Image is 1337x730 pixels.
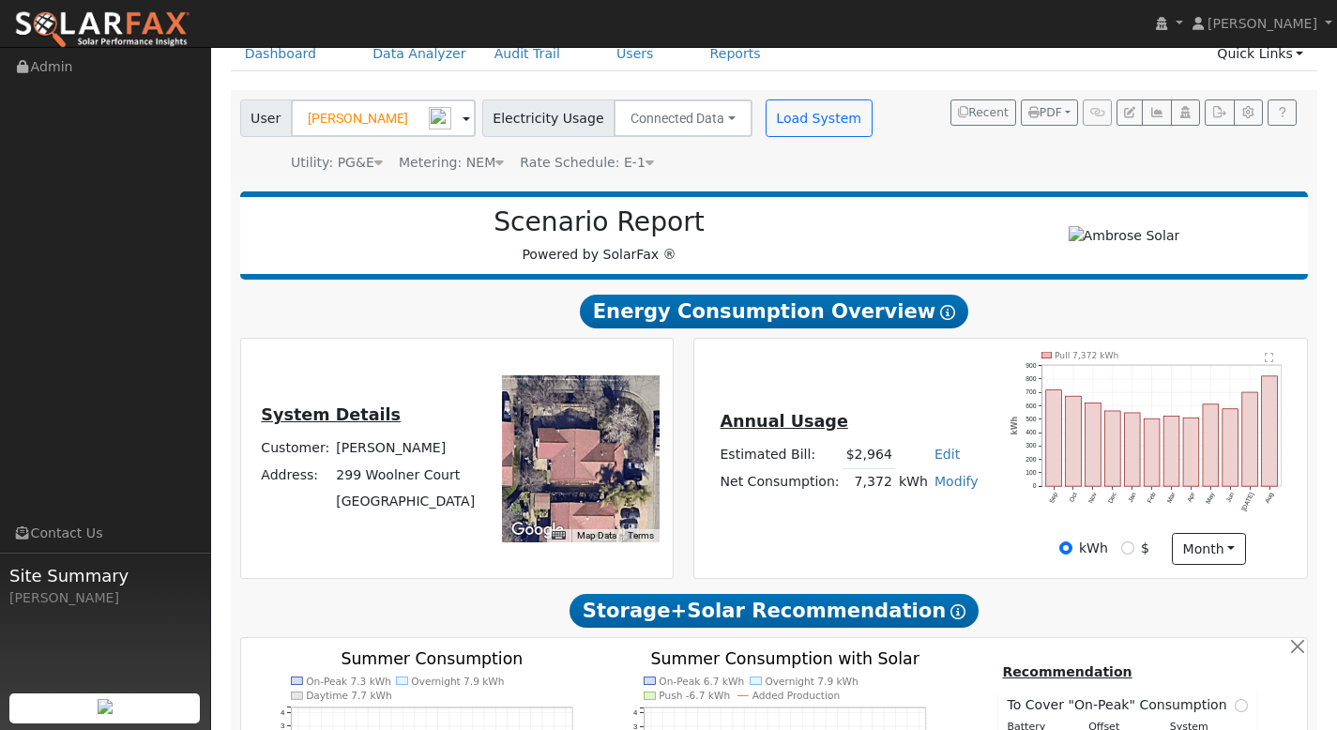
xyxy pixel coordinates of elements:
a: Terms (opens in new tab) [628,530,654,540]
text: 200 [1026,456,1037,463]
span: Storage+Solar Recommendation [570,594,979,628]
a: Help Link [1268,99,1297,126]
td: $2,964 [843,441,895,468]
text: [DATE] [1240,491,1255,512]
a: Data Analyzer [358,37,480,71]
rect: onclick="" [1046,390,1062,487]
i: Show Help [940,305,955,320]
a: Open this area in Google Maps (opens a new window) [507,518,569,542]
a: Reports [696,37,775,71]
text: 3 [281,722,285,730]
span: To Cover "On-Peak" Consumption [1007,695,1234,715]
text: Mar [1166,491,1177,504]
text: Dec [1107,491,1118,504]
a: Users [602,37,668,71]
button: Connected Data [614,99,752,137]
text: 500 [1026,416,1037,422]
text: 400 [1026,429,1037,435]
span: Site Summary [9,563,201,588]
span: [PERSON_NAME] [1208,16,1317,31]
button: Load System [766,99,873,137]
text: Added Production [752,690,840,701]
text: 3 [633,722,638,730]
rect: onclick="" [1163,417,1179,487]
text: 600 [1026,403,1037,409]
text: Summer Consumption with Solar [651,649,920,668]
text: Summer Consumption [341,649,523,668]
div: Metering: NEM [399,153,504,173]
img: npw-badge-icon-locked.svg [429,107,451,129]
rect: onclick="" [1066,396,1082,486]
rect: onclick="" [1223,409,1238,486]
rect: onclick="" [1086,403,1102,486]
text: On-Peak 6.7 kWh [660,675,745,686]
button: Recent [950,99,1016,126]
text:  [1265,352,1273,362]
td: kWh [895,468,931,495]
text: Pull 7,372 kWh [1055,350,1119,360]
text: 800 [1026,375,1037,382]
text: 0 [1033,482,1037,489]
text: On-Peak 7.3 kWh [306,675,391,686]
div: Utility: PG&E [291,153,383,173]
text: Sep [1048,491,1059,504]
text: 700 [1026,388,1037,395]
u: Annual Usage [720,412,847,431]
text: Daytime 7.7 kWh [306,690,392,701]
u: Recommendation [1002,664,1132,679]
a: Quick Links [1203,37,1317,71]
td: 7,372 [843,468,895,495]
button: Keyboard shortcuts [552,529,565,542]
td: Estimated Bill: [717,441,843,468]
h2: Scenario Report [259,206,939,238]
button: Multi-Series Graph [1142,99,1171,126]
img: Google [507,518,569,542]
span: User [240,99,292,137]
input: Select a User [291,99,476,137]
text: kWh [1010,416,1019,434]
text: 4 [281,708,285,717]
button: month [1172,533,1246,565]
label: $ [1141,539,1149,558]
span: Electricity Usage [482,99,615,137]
a: Dashboard [231,37,331,71]
u: System Details [261,405,401,424]
div: [PERSON_NAME] [9,588,201,608]
span: Alias: E1 [520,155,654,170]
span: Energy Consumption Overview [580,295,968,328]
text: Push -6.7 kWh [660,690,731,701]
td: [PERSON_NAME] [333,435,479,462]
td: Address: [258,462,333,488]
button: Export Interval Data [1205,99,1234,126]
img: Ambrose Solar [1069,226,1180,246]
button: Map Data [577,529,616,542]
img: retrieve [98,699,113,714]
label: kWh [1079,539,1108,558]
rect: onclick="" [1145,418,1161,486]
text: Oct [1069,491,1079,503]
a: Modify [934,474,979,489]
text: 100 [1026,469,1037,476]
text: 300 [1026,443,1037,449]
a: Edit [934,447,960,462]
text: 900 [1026,362,1037,369]
rect: onclick="" [1125,413,1141,486]
div: Powered by SolarFax ® [250,206,950,265]
rect: onclick="" [1262,376,1278,486]
rect: onclick="" [1183,418,1199,486]
text: 4 [633,708,638,717]
text: Nov [1087,491,1099,504]
text: May [1205,491,1217,505]
text: Overnight 7.9 kWh [411,675,504,686]
i: Show Help [950,604,965,619]
input: $ [1121,541,1134,555]
td: 299 Woolner Court [333,462,479,488]
button: Settings [1234,99,1263,126]
button: PDF [1021,99,1078,126]
text: Jan [1127,491,1137,503]
text: Jun [1225,491,1236,503]
td: Customer: [258,435,333,462]
text: Overnight 7.9 kWh [766,675,858,686]
td: [GEOGRAPHIC_DATA] [333,488,479,514]
rect: onclick="" [1105,411,1121,486]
